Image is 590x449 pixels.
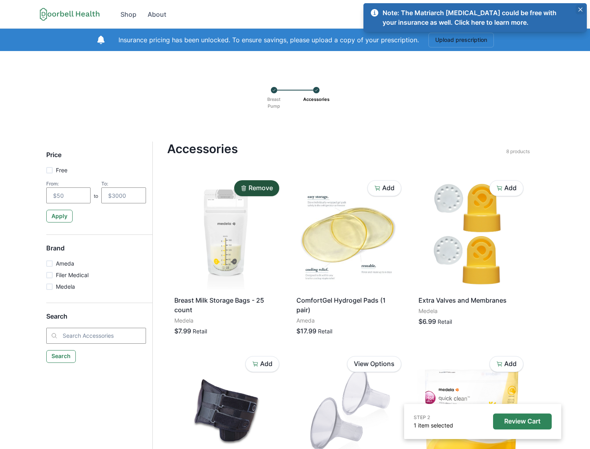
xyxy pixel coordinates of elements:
p: Breast Pump [264,93,283,112]
input: $3000 [101,187,146,203]
p: Add [382,184,395,192]
button: Search [46,350,76,363]
p: Medela [418,307,522,315]
div: About [148,10,166,19]
button: Apply [46,210,73,223]
img: 4w3h6f8cffd5mxtqc0orezqj4lze [293,178,403,291]
p: Breast Milk Storage Bags - 25 count [174,295,278,315]
a: Note: The Matriarch [MEDICAL_DATA] could be free with your insurance as well. Click here to learn... [370,8,574,27]
h5: Price [46,151,146,166]
a: ComfortGel Hydrogel Pads (1 pair)Ameda$17.99Retail [293,178,403,342]
input: Search Accessories [46,328,146,344]
a: Breast Milk Storage Bags - 25 countMedela$7.99Retail [171,178,281,342]
a: Extra Valves and MembranesMedela$6.99Retail [415,178,525,333]
h5: Search [46,313,146,327]
p: Retail [193,327,207,335]
p: $7.99 [174,326,191,336]
div: From: [46,181,91,187]
p: 8 products [506,148,530,155]
p: Insurance pricing has been unlocked. To ensure savings, please upload a copy of your prescription. [118,35,419,45]
p: Medela [174,316,278,325]
p: Retail [318,327,332,335]
a: Shop [116,6,141,22]
div: Shop [120,10,136,19]
p: Filer Medical [56,271,89,279]
p: Retail [438,317,452,326]
img: 4ug59o4dwxomsw1w9l8xmq6ufd8q [171,178,281,291]
input: $50 [46,187,91,203]
button: Add [245,356,279,372]
p: 1 item selected [414,421,453,429]
p: $6.99 [418,317,436,326]
img: v2njsq022lp2qjc4ji51wweuungx [415,178,525,291]
p: Ameda [296,316,400,325]
p: $17.99 [296,326,316,336]
div: To: [101,181,146,187]
p: Add [504,184,517,192]
p: Extra Valves and Membranes [418,295,522,305]
p: Ameda [56,259,74,268]
button: Add [489,180,523,196]
p: STEP 2 [414,414,453,421]
p: Accessories [300,93,332,106]
button: Remove [234,180,279,196]
button: Add [367,180,401,196]
a: View Options [347,356,401,372]
p: Medela [56,282,75,291]
p: Add [504,360,517,368]
button: Upload prescription [428,33,494,47]
p: Review Cart [504,417,541,425]
p: ComfortGel Hydrogel Pads (1 pair) [296,295,400,315]
p: Free [56,166,67,174]
h5: Brand [46,244,146,259]
h4: Accessories [167,142,506,156]
button: Review Cart [493,414,552,429]
p: Add [260,360,272,368]
p: to [94,193,98,203]
button: Close [576,5,585,14]
p: Remove [249,184,273,192]
button: Add [489,356,523,372]
a: About [143,6,171,22]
